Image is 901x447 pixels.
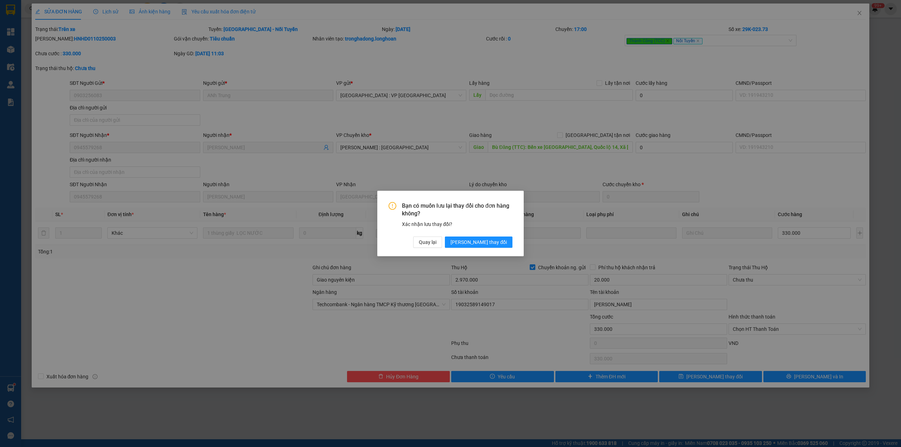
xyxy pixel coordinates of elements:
[413,237,442,248] button: Quay lại
[389,202,396,210] span: exclamation-circle
[402,202,512,218] span: Bạn có muốn lưu lại thay đổi cho đơn hàng không?
[450,238,507,246] span: [PERSON_NAME] thay đổi
[445,237,512,248] button: [PERSON_NAME] thay đổi
[402,220,512,228] div: Xác nhận lưu thay đổi?
[419,238,436,246] span: Quay lại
